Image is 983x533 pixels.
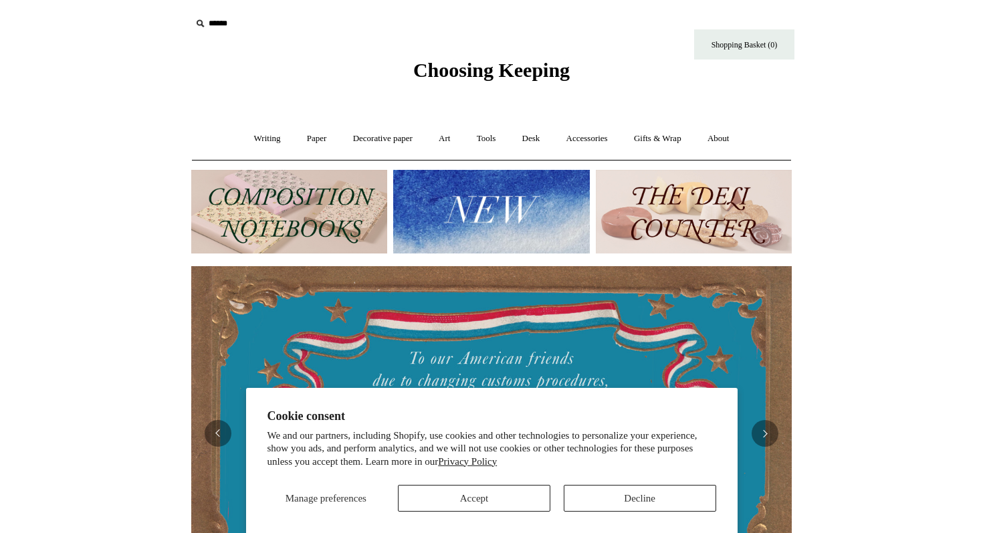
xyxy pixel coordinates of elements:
[465,121,508,156] a: Tools
[205,420,231,447] button: Previous
[695,121,742,156] a: About
[286,493,366,504] span: Manage preferences
[413,70,570,79] a: Choosing Keeping
[413,59,570,81] span: Choosing Keeping
[554,121,620,156] a: Accessories
[191,170,387,253] img: 202302 Composition ledgers.jpg__PID:69722ee6-fa44-49dd-a067-31375e5d54ec
[427,121,462,156] a: Art
[510,121,552,156] a: Desk
[393,170,589,253] img: New.jpg__PID:f73bdf93-380a-4a35-bcfe-7823039498e1
[295,121,339,156] a: Paper
[564,485,716,512] button: Decline
[622,121,693,156] a: Gifts & Wrap
[752,420,778,447] button: Next
[596,170,792,253] img: The Deli Counter
[267,409,716,423] h2: Cookie consent
[267,485,385,512] button: Manage preferences
[267,429,716,469] p: We and our partners, including Shopify, use cookies and other technologies to personalize your ex...
[341,121,425,156] a: Decorative paper
[438,456,497,467] a: Privacy Policy
[398,485,550,512] button: Accept
[242,121,293,156] a: Writing
[694,29,794,60] a: Shopping Basket (0)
